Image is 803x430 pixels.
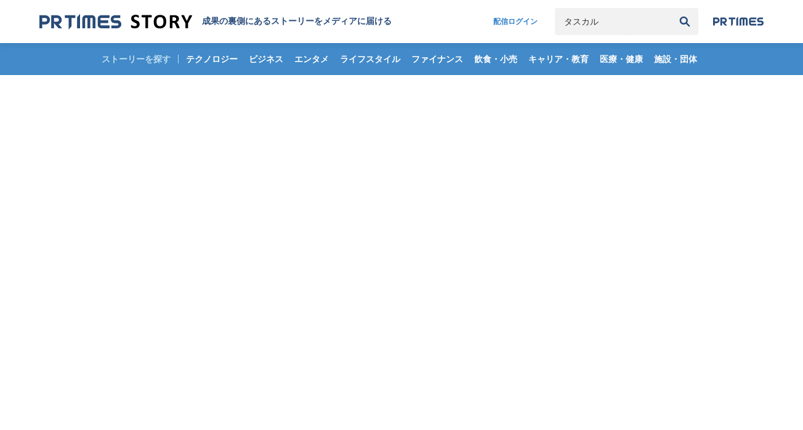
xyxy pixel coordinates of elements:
img: prtimes [713,17,764,26]
img: 成果の裏側にあるストーリーをメディアに届ける [39,14,192,30]
a: 飲食・小売 [469,43,522,75]
a: ライフスタイル [335,43,405,75]
a: 配信ログイン [481,8,550,35]
a: 成果の裏側にあるストーリーをメディアに届ける 成果の裏側にあるストーリーをメディアに届ける [39,14,392,30]
span: 飲食・小売 [469,54,522,65]
span: 施設・団体 [649,54,702,65]
span: キャリア・教育 [523,54,594,65]
a: 医療・健康 [595,43,648,75]
span: ライフスタイル [335,54,405,65]
span: 医療・健康 [595,54,648,65]
span: ファイナンス [406,54,468,65]
h1: 成果の裏側にあるストーリーをメディアに届ける [202,16,392,27]
a: ビジネス [244,43,288,75]
a: エンタメ [289,43,334,75]
span: テクノロジー [181,54,243,65]
a: 施設・団体 [649,43,702,75]
a: ファイナンス [406,43,468,75]
a: テクノロジー [181,43,243,75]
button: 検索 [671,8,698,35]
a: キャリア・教育 [523,43,594,75]
span: ビジネス [244,54,288,65]
input: キーワードで検索 [555,8,671,35]
span: エンタメ [289,54,334,65]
